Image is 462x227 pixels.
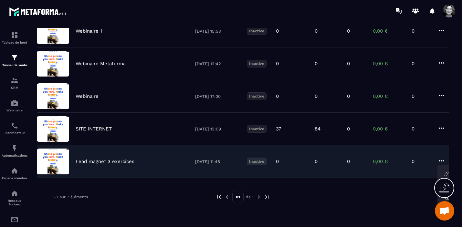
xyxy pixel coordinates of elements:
p: Inactive [247,125,267,133]
p: Webinaire 1 [76,28,102,34]
p: 0 [276,93,279,99]
p: Planificateur [2,131,27,135]
p: 84 [315,126,320,132]
img: image [37,51,69,77]
p: 0 [276,61,279,67]
p: Inactive [247,27,267,35]
p: 37 [276,126,281,132]
p: [DATE] 12:42 [195,61,240,66]
p: Inactive [247,60,267,67]
p: 0 [347,93,350,99]
p: 0 [347,61,350,67]
img: automations [11,167,18,175]
p: 0,00 € [373,28,405,34]
p: [DATE] 15:53 [195,29,240,34]
img: prev [224,194,230,200]
p: 0 [315,61,318,67]
p: 0 [412,61,431,67]
p: Webinaire Metaforma [76,61,126,67]
p: 0,00 € [373,159,405,164]
img: prev [216,194,222,200]
p: Réseaux Sociaux [2,199,27,206]
a: automationsautomationsWebinaire [2,94,27,117]
p: Espace membre [2,176,27,180]
p: Webinaire [2,108,27,112]
img: automations [11,144,18,152]
img: scheduler [11,122,18,129]
img: formation [11,77,18,84]
p: 0 [412,159,431,164]
img: logo [9,6,67,17]
p: 0,00 € [373,126,405,132]
p: [DATE] 17:00 [195,94,240,99]
p: 0 [315,93,318,99]
p: 01 [232,191,244,203]
a: Ouvrir le chat [435,201,454,221]
img: formation [11,54,18,62]
p: Automatisations [2,154,27,157]
img: image [37,116,69,142]
p: Inactive [247,158,267,165]
p: 0 [347,126,350,132]
a: formationformationTunnel de vente [2,49,27,72]
p: 0 [412,28,431,34]
p: 0 [315,28,318,34]
img: formation [11,31,18,39]
img: next [256,194,262,200]
p: [DATE] 11:48 [195,159,240,164]
p: Inactive [247,92,267,100]
p: 0 [347,28,350,34]
img: automations [11,99,18,107]
p: 1-7 sur 7 éléments [53,195,88,199]
img: email [11,216,18,223]
img: image [37,18,69,44]
p: 0,00 € [373,61,405,67]
p: CRM [2,86,27,89]
p: Lead magnet 3 exercices [76,159,134,164]
p: SITE INTERNET [76,126,112,132]
p: 0 [276,159,279,164]
p: [DATE] 13:09 [195,127,240,131]
p: 0 [347,159,350,164]
p: de 1 [246,194,254,200]
img: social-network [11,190,18,197]
p: 0 [412,126,431,132]
a: automationsautomationsEspace membre [2,162,27,185]
img: image [37,149,69,174]
a: social-networksocial-networkRéseaux Sociaux [2,185,27,211]
a: schedulerschedulerPlanificateur [2,117,27,139]
p: Tableau de bord [2,41,27,44]
p: Webinaire [76,93,99,99]
img: image [37,83,69,109]
p: 0 [412,93,431,99]
p: 0 [276,28,279,34]
a: formationformationTableau de bord [2,26,27,49]
a: automationsautomationsAutomatisations [2,139,27,162]
p: 0,00 € [373,93,405,99]
p: Tunnel de vente [2,63,27,67]
img: next [264,194,270,200]
p: 0 [315,159,318,164]
a: formationformationCRM [2,72,27,94]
